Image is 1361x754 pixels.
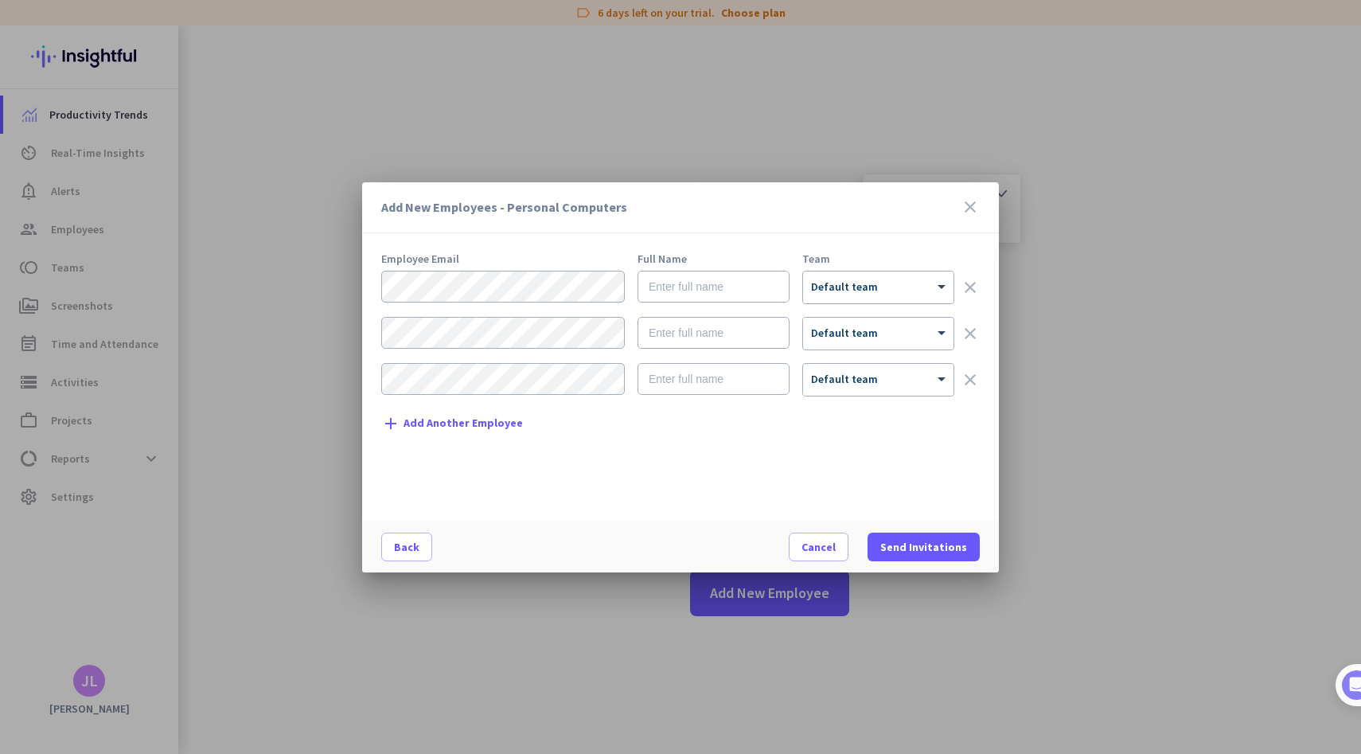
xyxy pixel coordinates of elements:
input: Enter full name [638,317,790,349]
span: Back [394,539,419,555]
div: Team [802,253,954,264]
span: Cancel [801,539,836,555]
i: clear [961,278,980,297]
h3: Add New Employees - Personal Computers [381,201,961,213]
span: Send Invitations [880,539,967,555]
i: clear [961,370,980,389]
div: Employee Email [381,253,625,264]
div: Full Name [638,253,790,264]
button: Cancel [789,533,848,561]
span: Add Another Employee [404,417,523,429]
button: Send Invitations [868,533,980,561]
i: add [381,414,400,433]
i: close [961,197,980,217]
input: Enter full name [638,363,790,395]
button: Back [381,533,432,561]
i: clear [961,324,980,343]
input: Enter full name [638,271,790,303]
